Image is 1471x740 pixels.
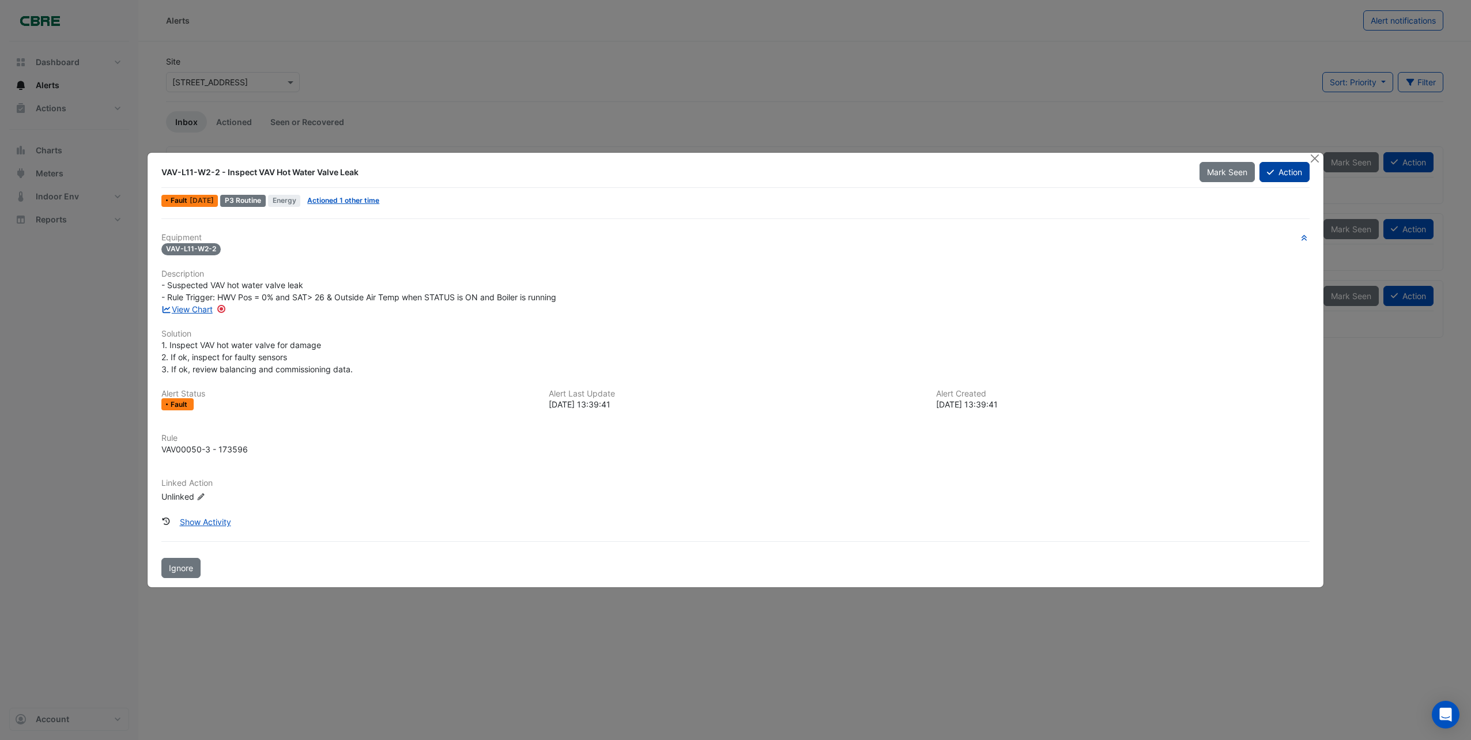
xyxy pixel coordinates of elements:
h6: Description [161,269,1310,279]
span: 1. Inspect VAV hot water valve for damage 2. If ok, inspect for faulty sensors 3. If ok, review b... [161,340,353,374]
span: VAV-L11-W2-2 [161,243,221,255]
button: Mark Seen [1200,162,1255,182]
span: Mark Seen [1207,167,1247,177]
h6: Linked Action [161,478,1310,488]
fa-icon: Edit Linked Action [197,493,205,501]
div: VAV-L11-W2-2 - Inspect VAV Hot Water Valve Leak [161,167,1185,178]
span: Ignore [169,563,193,573]
h6: Solution [161,329,1310,339]
button: Close [1309,153,1321,165]
h6: Equipment [161,233,1310,243]
a: Actioned 1 other time [307,196,379,205]
span: Fault [171,197,190,204]
h6: Alert Created [936,389,1310,399]
div: P3 Routine [220,195,266,207]
div: [DATE] 13:39:41 [936,398,1310,410]
div: VAV00050-3 - 173596 [161,443,248,455]
h6: Alert Last Update [549,389,922,399]
span: Energy [268,195,301,207]
span: - Suspected VAV hot water valve leak - Rule Trigger: HWV Pos = 0% and SAT> 26 & Outside Air Temp ... [161,280,556,302]
div: [DATE] 13:39:41 [549,398,922,410]
button: Show Activity [172,512,239,532]
a: View Chart [161,304,213,314]
div: Unlinked [161,490,300,503]
span: Tue 09-Sep-2025 13:39 AEST [190,196,214,205]
div: Open Intercom Messenger [1432,701,1459,728]
div: Tooltip anchor [216,304,227,314]
h6: Alert Status [161,389,535,399]
span: Fault [171,401,190,408]
button: Ignore [161,558,201,578]
button: Action [1259,162,1310,182]
h6: Rule [161,433,1310,443]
